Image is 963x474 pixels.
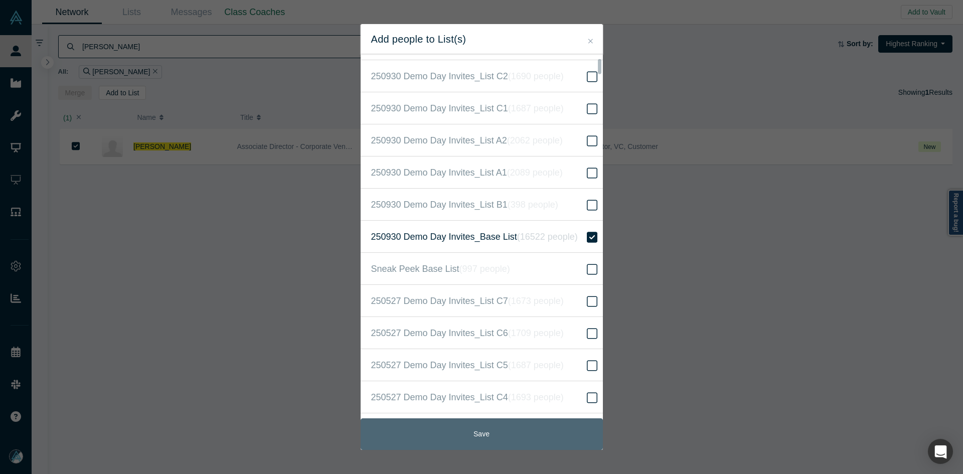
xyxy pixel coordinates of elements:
[508,71,564,81] i: ( 1690 people )
[508,328,564,338] i: ( 1709 people )
[507,168,563,178] i: ( 2089 people )
[371,358,564,372] span: 250527 Demo Day Invites_List C5
[371,326,564,340] span: 250527 Demo Day Invites_List C6
[508,103,564,113] i: ( 1687 people )
[459,264,510,274] i: ( 997 people )
[371,230,578,244] span: 250930 Demo Day Invites_Base List
[507,135,563,145] i: ( 2062 people )
[508,392,564,402] i: ( 1693 people )
[371,262,510,276] span: Sneak Peek Base List
[371,166,563,180] span: 250930 Demo Day Invites_List A1
[508,200,558,210] i: ( 398 people )
[371,69,564,83] span: 250930 Demo Day Invites_List C2
[371,101,564,115] span: 250930 Demo Day Invites_List C1
[508,360,564,370] i: ( 1687 people )
[371,133,563,147] span: 250930 Demo Day Invites_List A2
[508,296,564,306] i: ( 1673 people )
[585,36,596,47] button: Close
[371,390,564,404] span: 250527 Demo Day Invites_List C4
[371,33,592,45] h2: Add people to List(s)
[371,198,558,212] span: 250930 Demo Day Invites_List B1
[361,418,603,450] button: Save
[371,294,564,308] span: 250527 Demo Day Invites_List C7
[517,232,578,242] i: ( 16522 people )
